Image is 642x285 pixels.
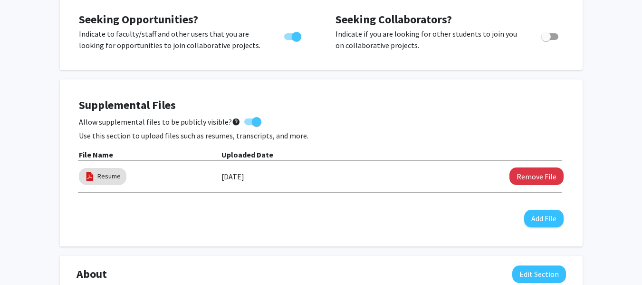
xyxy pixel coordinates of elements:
a: Resume [97,171,121,181]
span: Seeking Opportunities? [79,12,198,27]
mat-icon: help [232,116,240,128]
img: pdf_icon.png [85,171,95,182]
p: Indicate to faculty/staff and other users that you are looking for opportunities to join collabor... [79,28,266,51]
button: Remove Resume File [509,167,564,185]
label: [DATE] [221,168,244,185]
div: Toggle [537,28,564,42]
span: Allow supplemental files to be publicly visible? [79,116,240,128]
iframe: Chat [7,242,40,278]
p: Use this section to upload files such as resumes, transcripts, and more. [79,130,564,141]
button: Edit About [512,265,566,283]
span: Seeking Collaborators? [335,12,452,27]
div: Toggle [280,28,307,42]
h4: Supplemental Files [79,98,564,112]
b: Uploaded Date [221,150,273,159]
span: About [77,265,107,283]
b: File Name [79,150,113,159]
button: Add File [524,210,564,227]
p: Indicate if you are looking for other students to join you on collaborative projects. [335,28,523,51]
